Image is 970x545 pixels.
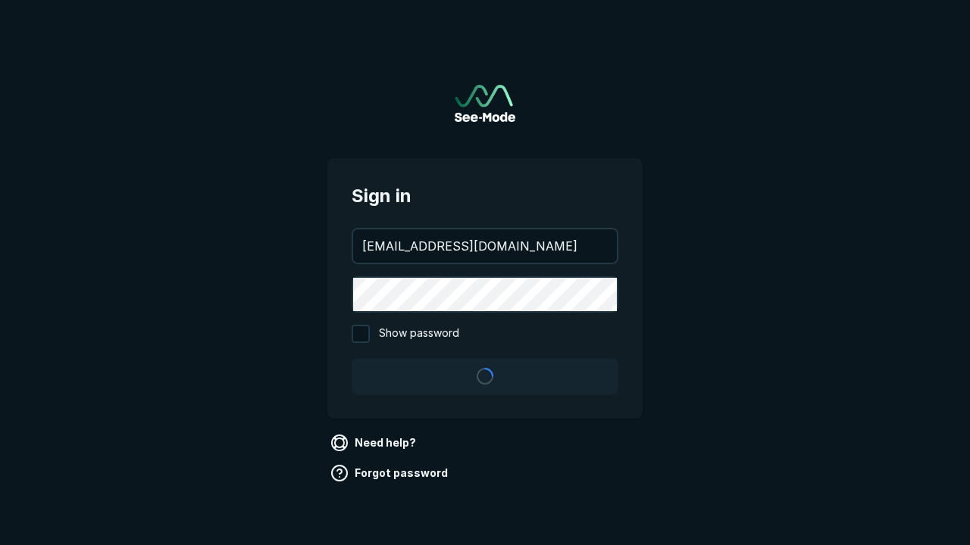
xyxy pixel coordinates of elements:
span: Show password [379,325,459,343]
span: Sign in [352,182,618,210]
a: Need help? [327,431,422,455]
a: Go to sign in [455,85,515,122]
a: Forgot password [327,461,454,485]
input: your@email.com [353,229,617,263]
img: See-Mode Logo [455,85,515,122]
